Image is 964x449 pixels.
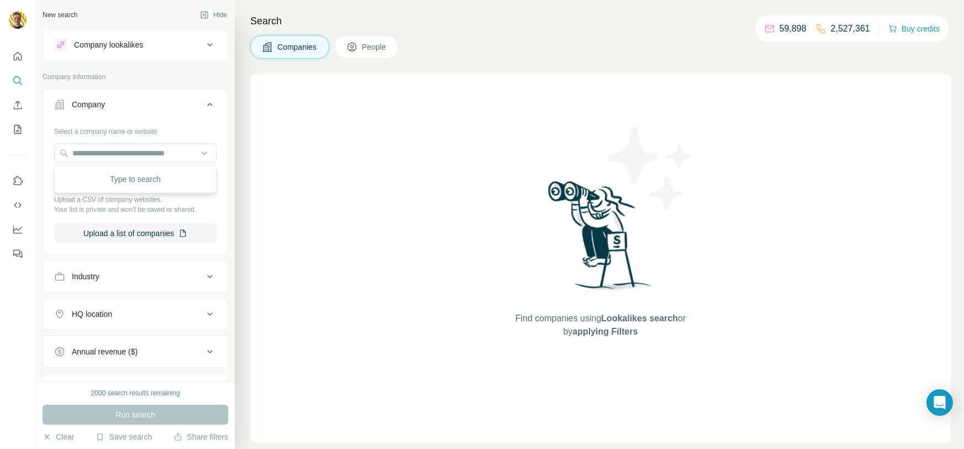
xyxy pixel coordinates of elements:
button: Save search [96,431,152,442]
div: 2000 search results remaining [91,388,180,398]
button: My lists [9,119,27,139]
button: Search [9,71,27,91]
button: Feedback [9,244,27,264]
h4: Search [250,13,951,29]
p: 59,898 [779,22,807,35]
div: HQ location [72,309,112,320]
span: Lookalikes search [601,314,678,323]
div: Company lookalikes [74,39,143,50]
div: Open Intercom Messenger [926,389,953,416]
img: Surfe Illustration - Woman searching with binoculars [543,178,658,301]
button: Employees (size) [43,376,228,403]
div: New search [43,10,77,20]
button: Company [43,91,228,122]
div: Type to search [57,168,214,190]
div: Select a company name or website [54,122,217,137]
button: Buy credits [888,21,940,36]
button: Use Surfe on LinkedIn [9,171,27,191]
button: Hide [192,7,235,23]
button: Use Surfe API [9,195,27,215]
button: Quick start [9,46,27,66]
p: Upload a CSV of company websites. [54,195,217,205]
p: Company information [43,72,228,82]
button: Dashboard [9,220,27,239]
button: Industry [43,263,228,290]
span: Companies [277,41,318,53]
button: Share filters [173,431,228,442]
img: Surfe Illustration - Stars [600,118,700,218]
p: Your list is private and won't be saved or shared. [54,205,217,215]
button: Annual revenue ($) [43,338,228,365]
div: Annual revenue ($) [72,346,138,357]
img: Avatar [9,11,27,29]
button: Clear [43,431,74,442]
button: Company lookalikes [43,32,228,58]
button: HQ location [43,301,228,327]
p: 2,527,361 [831,22,870,35]
span: Find companies using or by [512,312,689,338]
div: Company [72,99,105,110]
div: Industry [72,271,99,282]
span: applying Filters [572,327,638,336]
button: Enrich CSV [9,95,27,115]
button: Upload a list of companies [54,223,217,243]
span: People [362,41,387,53]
